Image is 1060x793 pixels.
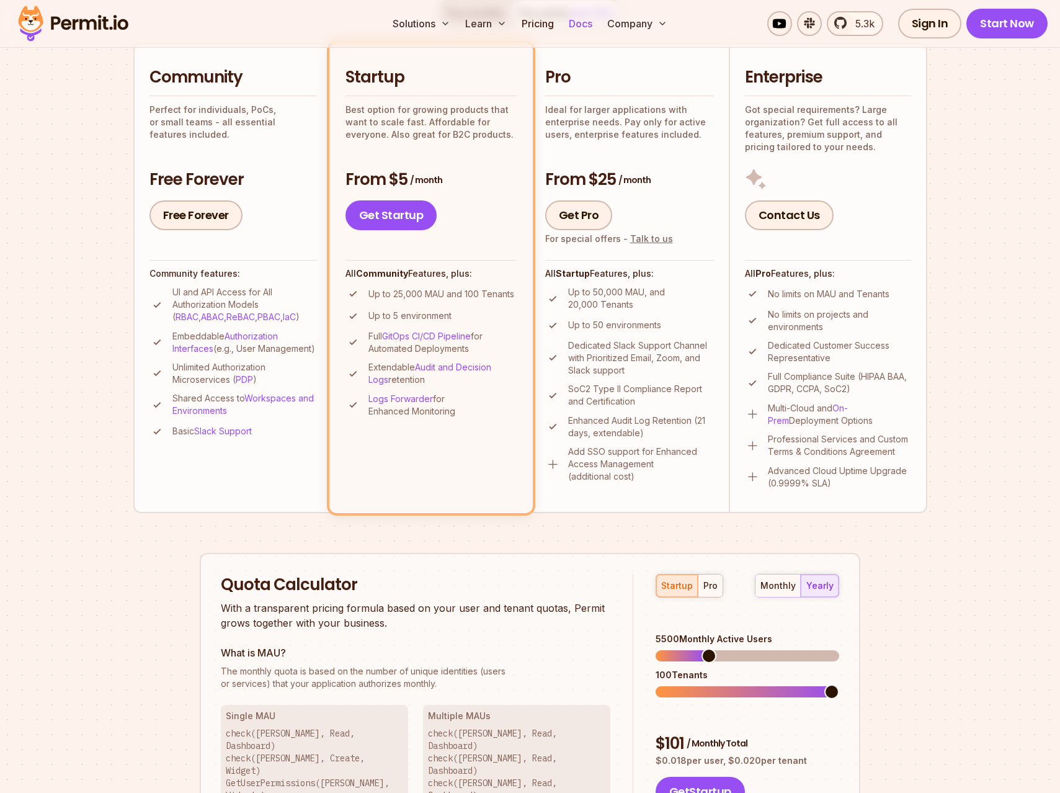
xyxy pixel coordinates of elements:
strong: Startup [556,268,590,279]
a: Get Pro [545,200,613,230]
p: Unlimited Authorization Microservices ( ) [172,361,317,386]
p: No limits on projects and environments [768,308,911,333]
p: No limits on MAU and Tenants [768,288,889,300]
span: / month [410,174,442,186]
div: monthly [760,580,796,592]
p: Extendable retention [368,361,517,386]
button: Solutions [388,11,455,36]
a: 5.3k [827,11,883,36]
button: Company [602,11,672,36]
div: 5500 Monthly Active Users [656,633,839,645]
p: Best option for growing products that want to scale fast. Affordable for everyone. Also great for... [345,104,517,141]
h2: Pro [545,66,714,89]
p: Dedicated Customer Success Representative [768,339,911,364]
a: Docs [564,11,597,36]
a: Authorization Interfaces [172,331,278,354]
p: Perfect for individuals, PoCs, or small teams - all essential features included. [149,104,317,141]
div: pro [703,580,718,592]
p: Advanced Cloud Uptime Upgrade (0.9999% SLA) [768,465,911,490]
a: On-Prem [768,403,848,426]
h3: Multiple MAUs [428,710,605,722]
h2: Quota Calculator [221,574,610,596]
strong: Pro [755,268,771,279]
p: Professional Services and Custom Terms & Conditions Agreement [768,433,911,458]
span: 5.3k [848,16,875,31]
a: Get Startup [345,200,437,230]
a: Pricing [517,11,559,36]
h2: Startup [345,66,517,89]
div: $ 101 [656,733,839,755]
h4: All Features, plus: [745,267,911,280]
h4: All Features, plus: [545,267,714,280]
button: Learn [460,11,512,36]
p: Enhanced Audit Log Retention (21 days, extendable) [568,414,714,439]
h3: From $25 [545,169,714,191]
a: ReBAC [226,311,255,322]
p: Dedicated Slack Support Channel with Prioritized Email, Zoom, and Slack support [568,339,714,377]
a: PDP [236,374,253,385]
p: Up to 25,000 MAU and 100 Tenants [368,288,514,300]
p: or services) that your application authorizes monthly. [221,665,610,690]
h3: Free Forever [149,169,317,191]
img: Permit logo [12,2,134,45]
p: Up to 5 environment [368,310,452,322]
p: UI and API Access for All Authorization Models ( , , , , ) [172,286,317,323]
a: Sign In [898,9,962,38]
h3: Single MAU [226,710,403,722]
a: Logs Forwarder [368,393,433,404]
p: Shared Access to [172,392,317,417]
a: Start Now [966,9,1048,38]
p: Add SSO support for Enhanced Access Management (additional cost) [568,446,714,483]
a: Free Forever [149,200,243,230]
a: IaC [283,311,296,322]
a: GitOps CI/CD Pipeline [382,331,471,341]
h4: All Features, plus: [345,267,517,280]
p: for Enhanced Monitoring [368,393,517,418]
a: ABAC [201,311,224,322]
p: Basic [172,425,252,437]
p: Multi-Cloud and Deployment Options [768,402,911,427]
a: Audit and Decision Logs [368,362,491,385]
h4: Community features: [149,267,317,280]
a: Slack Support [194,426,252,436]
div: 100 Tenants [656,669,839,681]
p: $ 0.018 per user, $ 0.020 per tenant [656,755,839,767]
h2: Community [149,66,317,89]
a: RBAC [176,311,198,322]
a: Contact Us [745,200,834,230]
p: Full for Automated Deployments [368,330,517,355]
p: Full Compliance Suite (HIPAA BAA, GDPR, CCPA, SoC2) [768,370,911,395]
p: With a transparent pricing formula based on your user and tenant quotas, Permit grows together wi... [221,601,610,630]
p: SoC2 Type II Compliance Report and Certification [568,383,714,408]
a: Talk to us [630,233,673,244]
p: Ideal for larger applications with enterprise needs. Pay only for active users, enterprise featur... [545,104,714,141]
h3: What is MAU? [221,645,610,660]
h3: From $5 [345,169,517,191]
p: Got special requirements? Large organization? Get full access to all features, premium support, a... [745,104,911,153]
span: / month [618,174,651,186]
strong: Community [356,268,408,279]
p: Up to 50,000 MAU, and 20,000 Tenants [568,286,714,311]
h2: Enterprise [745,66,911,89]
a: PBAC [257,311,280,322]
p: Embeddable (e.g., User Management) [172,330,317,355]
span: The monthly quota is based on the number of unique identities (users [221,665,610,678]
p: Up to 50 environments [568,319,661,331]
span: / Monthly Total [687,737,747,750]
div: For special offers - [545,233,673,245]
